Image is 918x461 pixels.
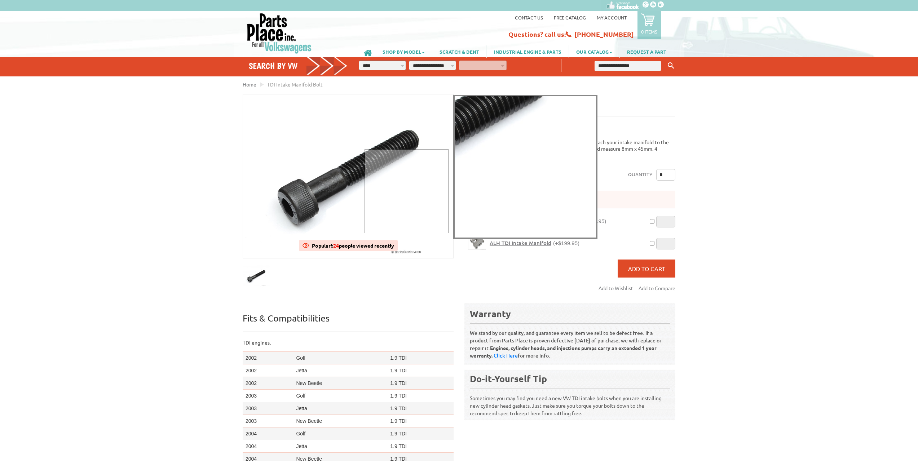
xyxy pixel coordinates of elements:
td: 2002 [243,364,293,377]
td: 2004 [243,427,293,440]
img: ALH TDI Intake Manifold [468,236,486,249]
b: Do-it-Yourself Tip [470,373,547,384]
span: TDI Intake Manifold Bolt [267,81,323,88]
td: 2002 [243,377,293,390]
td: New Beetle [293,377,387,390]
button: Keyword Search [666,60,676,72]
td: Golf [293,390,387,402]
td: 1.9 TDI [387,377,454,390]
a: Add to Wishlist [599,284,636,293]
a: Add to Compare [639,284,675,293]
p: 0 items [641,28,657,35]
td: 1.9 TDI [387,364,454,377]
td: 2004 [243,440,293,453]
img: TDI Intake Manifold Bolt [243,262,270,289]
h4: Search by VW [249,61,348,71]
label: Quantity [628,169,653,181]
a: Free Catalog [554,14,586,21]
a: OUR CATALOG [569,45,619,58]
td: 2002 [243,352,293,364]
a: REQUEST A PART [620,45,674,58]
a: Click Here [494,352,518,359]
span: (+$199.95) [553,240,579,246]
a: 0 items [637,11,661,39]
a: SCRATCH & DENT [432,45,486,58]
td: Jetta [293,364,387,377]
td: New Beetle [293,415,387,427]
b: Engines, cylinder heads, and injections pumps carry an extended 1 year warranty. [470,345,657,359]
td: 1.9 TDI [387,440,454,453]
td: 2003 [243,402,293,415]
td: 1.9 TDI [387,352,454,364]
span: Add to Cart [628,265,665,272]
a: INDUSTRIAL ENGINE & PARTS [487,45,569,58]
p: Sometimes you may find you need a new VW TDI intake bolts when you are installing new cylinder he... [470,388,670,417]
td: Golf [293,427,387,440]
td: 1.9 TDI [387,415,454,427]
a: SHOP BY MODEL [375,45,432,58]
div: Warranty [470,308,670,320]
td: 1.9 TDI [387,402,454,415]
td: Jetta [293,402,387,415]
a: My Account [597,14,627,21]
button: Add to Cart [618,260,675,278]
a: ALH TDI Intake Manifold [468,236,486,250]
span: ALH TDI Intake Manifold [490,239,551,247]
td: 1.9 TDI [387,390,454,402]
td: Jetta [293,440,387,453]
p: Fits & Compatibilities [243,312,454,332]
img: TDI Intake Manifold Bolt [243,94,453,258]
p: We stand by our quality, and guarantee every item we sell to be defect free. If a product from Pa... [470,323,670,359]
p: TDI engines. [243,339,454,346]
a: Contact us [515,14,543,21]
td: 1.9 TDI [387,427,454,440]
a: ALH TDI Intake Manifold(+$199.95) [490,240,579,247]
a: Home [243,81,256,88]
img: Parts Place Inc! [246,13,312,54]
b: TDI Intake Manifold Bolt [464,94,571,106]
td: Golf [293,352,387,364]
td: 2003 [243,415,293,427]
td: 2003 [243,390,293,402]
